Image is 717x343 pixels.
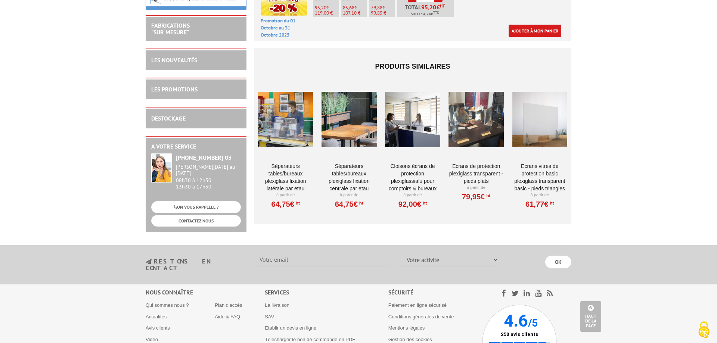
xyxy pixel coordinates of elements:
[399,4,454,17] p: Total
[371,4,382,11] span: 79,88
[335,202,363,206] a: 64,75€HT
[691,318,717,343] button: Cookies (fenêtre modale)
[215,302,242,308] a: Plan d'accès
[146,259,152,265] img: newsletter.jpg
[433,10,439,15] sup: TTC
[512,162,567,192] a: ECRANS VITRES DE PROTECTION BASIC PLEXIGLASS TRANSPARENT BASIC - pieds triangles
[294,200,300,206] sup: HT
[448,185,503,191] p: À partir de
[371,10,395,16] p: 99,85 €
[315,5,339,10] p: €
[545,256,571,268] input: OK
[695,321,713,339] img: Cookies (fenêtre modale)
[385,192,440,198] p: À partir de
[261,18,307,38] p: Promotion du 01 Octobre au 31 Octobre 2025
[440,3,445,9] sup: HT
[398,202,427,206] a: 92,00€HT
[151,56,197,64] a: LES NOUVEAUTÉS
[512,192,567,198] p: À partir de
[265,288,388,297] div: Services
[448,162,503,185] a: ECRANS DE PROTECTION PLEXIGLASS TRANSPARENT - Pieds plats
[388,288,482,297] div: Sécurité
[462,194,490,199] a: 79,95€HT
[271,202,300,206] a: 64,75€HT
[375,63,450,70] span: Produits similaires
[388,337,432,342] a: Gestion des cookies
[151,215,241,227] a: CONTACTEZ-NOUS
[151,143,241,150] h2: A votre service
[358,200,363,206] sup: HT
[419,11,431,17] span: 114,24
[421,4,437,10] span: 95,20
[509,25,561,37] a: Ajouter à mon panier
[146,258,244,271] h3: restons en contact
[385,162,440,192] a: Cloisons Écrans de protection Plexiglass/Alu pour comptoirs & Bureaux
[151,115,186,122] a: DESTOCKAGE
[421,200,427,206] sup: HT
[151,22,190,36] a: FABRICATIONS"Sur Mesure"
[322,192,376,198] p: À partir de
[176,154,232,161] strong: [PHONE_NUMBER] 03
[146,325,170,331] a: Avis clients
[215,314,240,319] a: Aide & FAQ
[265,302,289,308] a: La livraison
[388,325,425,331] a: Mentions légales
[258,162,313,192] a: Séparateurs Tables/Bureaux Plexiglass Fixation Latérale par Etau
[388,302,447,308] a: Paiement en ligne sécurisé
[265,325,316,331] a: Etablir un devis en ligne
[343,5,367,10] p: €
[548,200,554,206] sup: HT
[176,164,241,177] div: [PERSON_NAME][DATE] au [DATE]
[146,337,158,342] a: Vidéo
[485,193,490,198] sup: HT
[411,11,439,17] span: Soit €
[388,314,454,319] a: Conditions générales de vente
[255,253,389,266] input: Votre email
[525,202,554,206] a: 61,77€HT
[151,85,198,93] a: LES PROMOTIONS
[176,164,241,190] div: 08h30 à 12h30 13h30 à 17h30
[322,162,376,192] a: Séparateurs Tables/Bureaux Plexiglass Fixation Centrale par Etau
[315,4,326,11] span: 95,20
[146,288,265,297] div: Nous connaître
[265,337,355,342] a: Télécharger le bon de commande en PDF
[258,192,313,198] p: À partir de
[265,314,274,319] a: SAV
[315,10,339,16] p: 119,00 €
[151,201,241,213] a: ON VOUS RAPPELLE ?
[146,302,189,308] a: Qui sommes nous ?
[343,4,354,11] span: 85,68
[343,10,367,16] p: 107,10 €
[580,301,601,332] a: Haut de la page
[151,153,172,183] img: widget-service.jpg
[146,314,167,319] a: Actualités
[371,5,395,10] p: €
[437,4,440,10] span: €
